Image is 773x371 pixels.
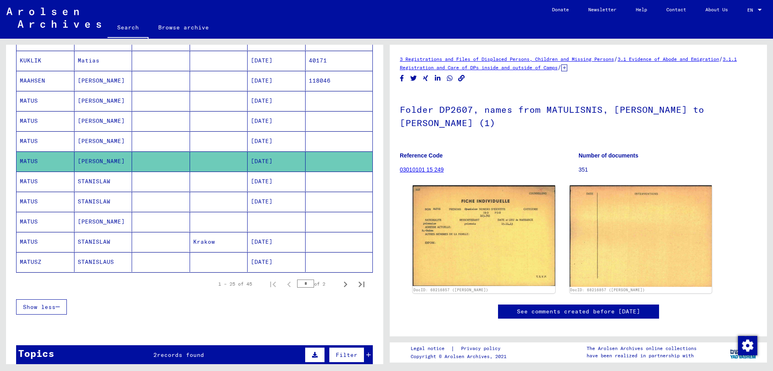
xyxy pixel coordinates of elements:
[558,64,561,71] span: /
[248,131,306,151] mat-cell: [DATE]
[400,166,444,173] a: 03010101 15 249
[149,18,219,37] a: Browse archive
[18,346,54,361] div: Topics
[248,232,306,252] mat-cell: [DATE]
[337,276,353,292] button: Next page
[413,288,488,292] a: DocID: 68216857 ([PERSON_NAME])
[218,280,252,288] div: 1 – 25 of 45
[411,344,451,353] a: Legal notice
[74,91,132,111] mat-cell: [PERSON_NAME]
[587,345,697,352] p: The Arolsen Archives online collections
[306,71,373,91] mat-cell: 118046
[728,342,759,362] img: yv_logo.png
[248,192,306,211] mat-cell: [DATE]
[587,352,697,359] p: have been realized in partnership with
[74,51,132,70] mat-cell: Matias
[248,151,306,171] mat-cell: [DATE]
[409,73,418,83] button: Share on Twitter
[570,288,645,292] a: DocID: 68216857 ([PERSON_NAME])
[157,351,204,359] span: records found
[17,91,74,111] mat-cell: MATUS
[17,172,74,191] mat-cell: MATUS
[6,8,101,28] img: Arolsen_neg.svg
[411,344,510,353] div: |
[23,303,56,311] span: Show less
[517,307,640,316] a: See comments created before [DATE]
[74,252,132,272] mat-cell: STANISLAUS
[281,276,297,292] button: Previous page
[248,111,306,131] mat-cell: [DATE]
[747,7,756,13] span: EN
[446,73,454,83] button: Share on WhatsApp
[248,91,306,111] mat-cell: [DATE]
[614,55,618,62] span: /
[618,56,719,62] a: 3.1 Evidence of Abode and Emigration
[422,73,430,83] button: Share on Xing
[74,192,132,211] mat-cell: STANISLAW
[74,212,132,232] mat-cell: [PERSON_NAME]
[306,51,373,70] mat-cell: 40171
[74,111,132,131] mat-cell: [PERSON_NAME]
[400,91,757,140] h1: Folder DP2607, names from MATULISNIS, [PERSON_NAME] to [PERSON_NAME] (1)
[248,252,306,272] mat-cell: [DATE]
[248,71,306,91] mat-cell: [DATE]
[411,353,510,360] p: Copyright © Arolsen Archives, 2021
[434,73,442,83] button: Share on LinkedIn
[329,347,364,363] button: Filter
[17,71,74,91] mat-cell: MAAHSEN
[17,252,74,272] mat-cell: MATUSZ
[17,151,74,171] mat-cell: MATUS
[17,212,74,232] mat-cell: MATUS
[719,55,723,62] span: /
[190,232,248,252] mat-cell: Krakow
[457,73,466,83] button: Copy link
[17,131,74,151] mat-cell: MATUS
[17,192,74,211] mat-cell: MATUS
[17,232,74,252] mat-cell: MATUS
[579,166,757,174] p: 351
[74,232,132,252] mat-cell: STANISLAW
[153,351,157,359] span: 2
[400,152,443,159] b: Reference Code
[297,280,337,288] div: of 2
[74,151,132,171] mat-cell: [PERSON_NAME]
[74,71,132,91] mat-cell: [PERSON_NAME]
[248,172,306,191] mat-cell: [DATE]
[738,336,757,355] img: Change consent
[738,336,757,355] div: Change consent
[579,152,639,159] b: Number of documents
[353,276,370,292] button: Last page
[398,73,406,83] button: Share on Facebook
[400,56,614,62] a: 3 Registrations and Files of Displaced Persons, Children and Missing Persons
[248,51,306,70] mat-cell: [DATE]
[74,172,132,191] mat-cell: STANISLAW
[74,131,132,151] mat-cell: [PERSON_NAME]
[570,185,712,287] img: 002.jpg
[265,276,281,292] button: First page
[16,299,67,315] button: Show less
[17,51,74,70] mat-cell: KUKLIK
[413,185,555,286] img: 001.jpg
[17,111,74,131] mat-cell: MATUS
[455,344,510,353] a: Privacy policy
[336,351,358,359] span: Filter
[107,18,149,39] a: Search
